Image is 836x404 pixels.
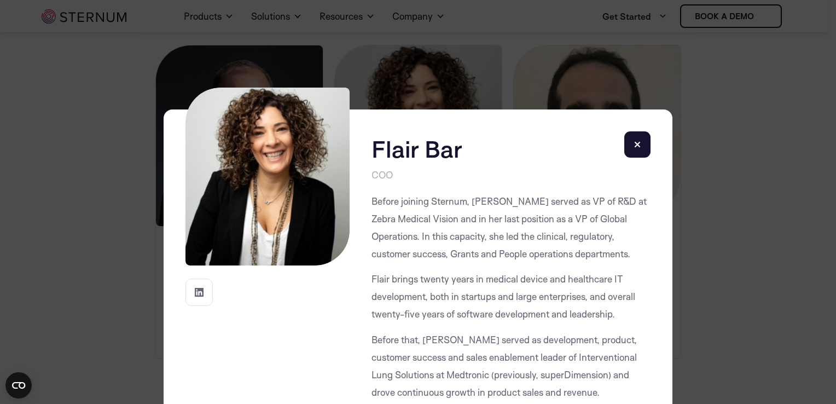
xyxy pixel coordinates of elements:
span: COO [371,166,393,184]
button: Open CMP widget [5,372,32,399]
img: Flair Bar [185,88,350,266]
h3: Flair Bar [371,136,618,162]
p: Flair brings twenty years in medical device and healthcare IT development, both in startups and l... [371,270,651,323]
p: Before that, [PERSON_NAME] served as development, product, customer success and sales enablement ... [371,331,651,401]
p: Before joining Sternum, [PERSON_NAME] served as VP of R&D at Zebra Medical Vision and in her last... [371,193,651,263]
